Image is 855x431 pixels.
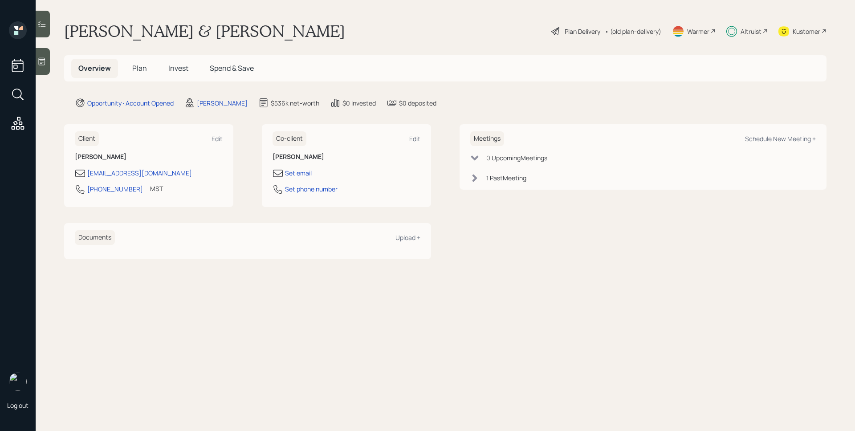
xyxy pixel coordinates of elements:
[78,63,111,73] span: Overview
[486,173,526,183] div: 1 Past Meeting
[395,233,420,242] div: Upload +
[75,131,99,146] h6: Client
[687,27,709,36] div: Warmer
[273,153,420,161] h6: [PERSON_NAME]
[168,63,188,73] span: Invest
[342,98,376,108] div: $0 invested
[7,401,28,410] div: Log out
[64,21,345,41] h1: [PERSON_NAME] & [PERSON_NAME]
[470,131,504,146] h6: Meetings
[285,184,338,194] div: Set phone number
[273,131,306,146] h6: Co-client
[486,153,547,163] div: 0 Upcoming Meeting s
[9,373,27,390] img: james-distasi-headshot.png
[271,98,319,108] div: $536k net-worth
[87,184,143,194] div: [PHONE_NUMBER]
[75,230,115,245] h6: Documents
[87,98,174,108] div: Opportunity · Account Opened
[132,63,147,73] span: Plan
[285,168,312,178] div: Set email
[605,27,661,36] div: • (old plan-delivery)
[565,27,600,36] div: Plan Delivery
[741,27,761,36] div: Altruist
[75,153,223,161] h6: [PERSON_NAME]
[150,184,163,193] div: MST
[399,98,436,108] div: $0 deposited
[87,168,192,178] div: [EMAIL_ADDRESS][DOMAIN_NAME]
[793,27,820,36] div: Kustomer
[212,134,223,143] div: Edit
[210,63,254,73] span: Spend & Save
[409,134,420,143] div: Edit
[745,134,816,143] div: Schedule New Meeting +
[197,98,248,108] div: [PERSON_NAME]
